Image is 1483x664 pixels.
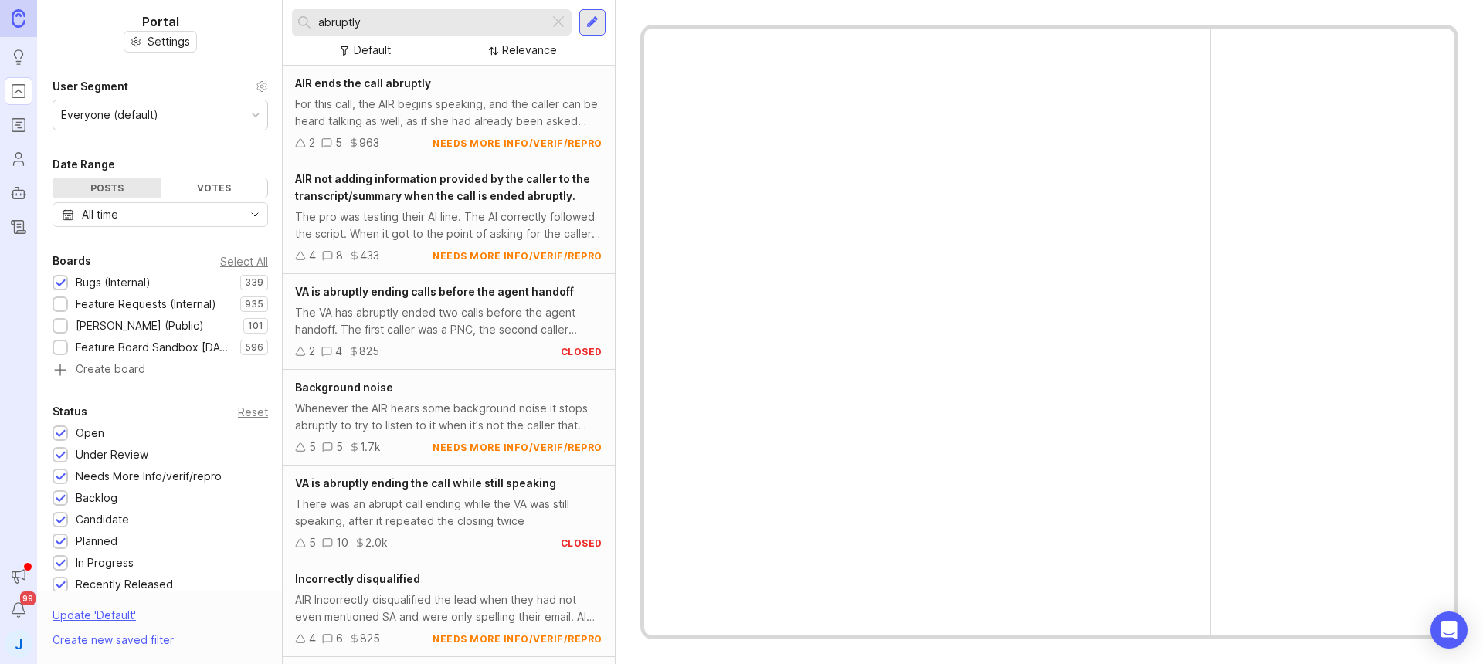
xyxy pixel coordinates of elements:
a: Ideas [5,43,32,71]
img: Canny Home [12,9,25,27]
span: 99 [20,591,36,605]
div: needs more info/verif/repro [433,441,602,454]
a: Roadmaps [5,111,32,139]
div: 8 [336,247,343,264]
div: Relevance [502,42,557,59]
span: VA is abruptly ending calls before the agent handoff [295,285,574,298]
div: Open Intercom Messenger [1430,611,1468,649]
div: Votes [161,178,268,198]
div: Default [354,42,391,59]
div: needs more info/verif/repro [433,137,602,150]
div: 4 [335,343,342,360]
div: 2 [309,134,315,151]
div: Posts [53,178,161,198]
a: AIR not adding information provided by the caller to the transcript/summary when the call is ende... [283,161,615,274]
div: All time [82,206,118,223]
a: Autopilot [5,179,32,207]
span: VA is abruptly ending the call while still speaking [295,476,556,490]
div: Status [53,402,87,421]
div: 5 [336,439,343,456]
div: Create new saved filter [53,632,174,649]
div: AIR Incorrectly disqualified the lead when they had not even mentioned SA and were only spelling ... [295,591,602,625]
button: Announcements [5,562,32,590]
a: Incorrectly disqualifiedAIR Incorrectly disqualified the lead when they had not even mentioned SA... [283,561,615,657]
div: needs more info/verif/repro [433,632,602,645]
svg: toggle icon [243,208,267,221]
div: 1.7k [360,439,381,456]
div: For this call, the AIR begins speaking, and the caller can be heard talking as well, as if she ha... [295,96,602,130]
span: Settings [148,34,190,49]
div: The VA has abruptly ended two calls before the agent handoff. The first caller was a PNC, the sec... [295,304,602,338]
div: There was an abrupt call ending while the VA was still speaking, after it repeated the closing twice [295,496,602,530]
h1: Portal [142,12,179,31]
div: Planned [76,533,117,550]
div: The pro was testing their AI line. The AI correctly followed the script. When it got to the point... [295,208,602,242]
a: Users [5,145,32,173]
div: Needs More Info/verif/repro [76,468,222,485]
button: Notifications [5,596,32,624]
a: AIR ends the call abruptlyFor this call, the AIR begins speaking, and the caller can be heard tal... [283,66,615,161]
div: 5 [335,134,342,151]
a: Portal [5,77,32,105]
div: Feature Board Sandbox [DATE] [76,339,232,356]
a: Changelog [5,213,32,241]
div: Everyone (default) [61,107,158,124]
input: Search... [318,14,543,31]
span: AIR ends the call abruptly [295,76,431,90]
a: Create board [53,364,268,378]
div: 6 [336,630,343,647]
div: Feature Requests (Internal) [76,296,216,313]
span: AIR not adding information provided by the caller to the transcript/summary when the call is ende... [295,172,590,202]
div: Boards [53,252,91,270]
div: Under Review [76,446,148,463]
a: Background noiseWhenever the AIR hears some background noise it stops abruptly to try to listen t... [283,370,615,466]
div: 825 [359,343,379,360]
div: closed [561,345,602,358]
div: 433 [360,247,379,264]
p: 596 [245,341,263,354]
div: Backlog [76,490,117,506]
div: Whenever the AIR hears some background noise it stops abruptly to try to listen to it when it's n... [295,400,602,434]
div: 2 [309,343,315,360]
button: Settings [124,31,197,53]
div: 825 [360,630,380,647]
a: VA is abruptly ending calls before the agent handoffThe VA has abruptly ended two calls before th... [283,274,615,370]
div: Recently Released [76,576,173,593]
div: [PERSON_NAME] (Public) [76,317,204,334]
div: 963 [359,134,379,151]
a: VA is abruptly ending the call while still speakingThere was an abrupt call ending while the VA w... [283,466,615,561]
span: Incorrectly disqualified [295,572,420,585]
span: Background noise [295,381,393,394]
div: 2.0k [365,534,388,551]
div: 4 [309,630,316,647]
p: 101 [248,320,263,332]
div: Open [76,425,104,442]
div: needs more info/verif/repro [433,249,602,263]
div: Select All [220,257,268,266]
p: 339 [245,276,263,289]
p: 935 [245,298,263,310]
div: 10 [336,534,348,551]
button: J [5,630,32,658]
div: 5 [309,439,316,456]
div: Date Range [53,155,115,174]
div: Bugs (Internal) [76,274,151,291]
div: Candidate [76,511,129,528]
div: User Segment [53,77,128,96]
div: 5 [309,534,316,551]
div: In Progress [76,554,134,571]
div: 4 [309,247,316,264]
div: closed [561,537,602,550]
div: Update ' Default ' [53,607,136,632]
div: Reset [238,408,268,416]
